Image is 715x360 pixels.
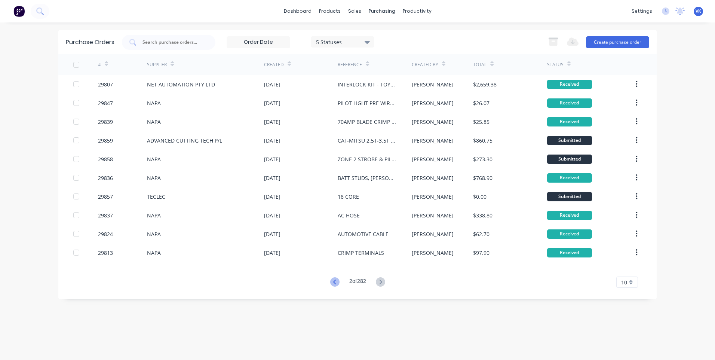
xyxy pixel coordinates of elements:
[412,193,454,201] div: [PERSON_NAME]
[147,80,215,88] div: NET AUTOMATION PTY LTD
[338,193,359,201] div: 18 CORE
[412,61,438,68] div: Created By
[547,229,592,239] div: Received
[473,193,487,201] div: $0.00
[147,193,165,201] div: TECLEC
[98,137,113,144] div: 29859
[473,118,490,126] div: $25.85
[98,174,113,182] div: 29836
[264,137,280,144] div: [DATE]
[98,99,113,107] div: 29847
[412,230,454,238] div: [PERSON_NAME]
[264,61,284,68] div: Created
[315,6,344,17] div: products
[586,36,649,48] button: Create purchase order
[264,99,280,107] div: [DATE]
[338,61,362,68] div: Reference
[98,155,113,163] div: 29858
[412,99,454,107] div: [PERSON_NAME]
[98,211,113,219] div: 29837
[316,38,369,46] div: 5 Statuses
[338,174,396,182] div: BATT STUDS, [PERSON_NAME] PLUGS & CONV TUBE
[473,249,490,257] div: $97.90
[98,118,113,126] div: 29839
[264,174,280,182] div: [DATE]
[344,6,365,17] div: sales
[280,6,315,17] a: dashboard
[98,230,113,238] div: 29824
[547,61,564,68] div: Status
[473,211,492,219] div: $338.80
[147,249,161,257] div: NAPA
[412,249,454,257] div: [PERSON_NAME]
[227,37,290,48] input: Order Date
[473,99,490,107] div: $26.07
[147,230,161,238] div: NAPA
[264,155,280,163] div: [DATE]
[338,230,389,238] div: AUTOMOTIVE CABLE
[264,211,280,219] div: [DATE]
[338,137,396,144] div: CAT-MITSU 2.5T-3.5T CABIN
[338,155,396,163] div: ZONE 2 STROBE & PILOT LIGHTS- HELI CQD14
[349,277,366,288] div: 2 of 282
[696,8,701,15] span: VK
[147,211,161,219] div: NAPA
[547,211,592,220] div: Received
[621,278,627,286] span: 10
[338,99,396,107] div: PILOT LIGHT PRE WIRED X 6
[147,61,167,68] div: Supplier
[547,248,592,257] div: Received
[412,137,454,144] div: [PERSON_NAME]
[547,117,592,126] div: Received
[338,118,396,126] div: 70AMP BLADE CRIMP TERMINALS
[473,80,497,88] div: $2,659.38
[547,98,592,108] div: Received
[338,80,396,88] div: INTERLOCK KIT - TOYOTA 2Z
[412,155,454,163] div: [PERSON_NAME]
[547,136,592,145] div: Submitted
[473,155,492,163] div: $273.30
[412,118,454,126] div: [PERSON_NAME]
[147,99,161,107] div: NAPA
[473,61,487,68] div: Total
[412,211,454,219] div: [PERSON_NAME]
[98,61,101,68] div: #
[547,155,592,164] div: Submitted
[147,137,222,144] div: ADVANCED CUTTING TECH P/L
[147,174,161,182] div: NAPA
[628,6,656,17] div: settings
[473,137,492,144] div: $860.75
[147,118,161,126] div: NAPA
[98,80,113,88] div: 29807
[264,193,280,201] div: [DATE]
[473,230,490,238] div: $62.70
[98,249,113,257] div: 29813
[264,118,280,126] div: [DATE]
[412,80,454,88] div: [PERSON_NAME]
[547,80,592,89] div: Received
[13,6,25,17] img: Factory
[547,173,592,183] div: Received
[399,6,435,17] div: productivity
[547,192,592,201] div: Submitted
[147,155,161,163] div: NAPA
[66,38,114,47] div: Purchase Orders
[264,80,280,88] div: [DATE]
[142,39,204,46] input: Search purchase orders...
[98,193,113,201] div: 29857
[412,174,454,182] div: [PERSON_NAME]
[338,211,360,219] div: AC HOSE
[365,6,399,17] div: purchasing
[264,230,280,238] div: [DATE]
[473,174,492,182] div: $768.90
[338,249,384,257] div: CRIMP TERMINALS
[264,249,280,257] div: [DATE]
